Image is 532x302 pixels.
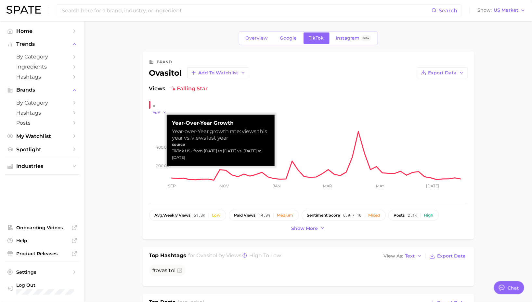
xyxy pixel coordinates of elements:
[172,128,269,141] div: Year-over-Year growth rate: views this year vs. views last year
[5,131,79,141] a: My Watchlist
[5,98,79,108] a: by Category
[16,163,68,169] span: Industries
[5,161,79,171] button: Industries
[437,253,466,259] span: Export Data
[16,41,68,47] span: Trends
[152,267,176,273] span: #
[16,225,68,231] span: Onboarding Videos
[5,39,79,49] button: Trends
[234,213,256,218] span: paid views
[5,236,79,245] a: Help
[240,32,274,44] a: Overview
[5,62,79,72] a: Ingredients
[369,213,380,218] div: Mixed
[171,86,176,91] img: falling star
[477,8,492,12] span: Show
[16,269,68,275] span: Settings
[5,72,79,82] a: Hashtags
[156,267,176,273] span: ovasitol
[384,254,403,258] span: View As
[172,120,269,126] strong: Year-over-Year Growth
[157,58,172,66] div: brand
[16,110,68,116] span: Hashtags
[259,213,270,218] span: 14.0%
[172,148,269,161] div: TikTok US - from [DATE] to [DATE] vs. [DATE] to [DATE]
[212,213,221,218] div: Low
[494,8,518,12] span: US Market
[307,213,340,218] span: sentiment score
[229,210,299,221] button: paid views14.0%Medium
[417,67,468,78] button: Export Data
[344,213,362,218] span: 6.9 / 10
[5,52,79,62] a: by Category
[290,224,327,233] button: Show more
[336,35,360,41] span: Instagram
[6,6,41,14] img: SPATE
[16,54,68,60] span: by Category
[156,145,170,150] tspan: 400.0k
[304,32,330,44] a: TikTok
[424,213,434,218] div: High
[249,252,281,258] span: high to low
[188,252,281,261] h2: for by Views
[302,210,386,221] button: sentiment score6.9 / 10Mixed
[194,213,205,218] span: 61.8k
[273,183,281,188] tspan: Jan
[16,28,68,34] span: Home
[149,85,165,93] span: Views
[408,213,417,218] span: 2.1k
[292,226,318,231] span: Show more
[5,267,79,277] a: Settings
[16,87,68,93] span: Brands
[16,120,68,126] span: Posts
[149,67,249,78] div: ovasitol
[16,100,68,106] span: by Category
[199,70,239,76] span: Add to Watchlist
[149,210,226,221] button: avg.weekly views61.8kLow
[5,280,79,297] a: Log out. Currently logged in with e-mail raj@netrush.com.
[388,210,439,221] button: posts2.1kHigh
[5,223,79,233] a: Onboarding Videos
[439,7,457,14] span: Search
[426,183,439,188] tspan: [DATE]
[155,213,163,218] abbr: average
[323,183,332,188] tspan: Mar
[153,100,171,111] div: -
[309,35,324,41] span: TikTok
[246,35,268,41] span: Overview
[5,249,79,258] a: Product Releases
[5,85,79,95] button: Brands
[196,252,217,258] span: ovasitol
[16,133,68,139] span: My Watchlist
[363,35,369,41] span: Beta
[156,163,170,168] tspan: 200.0k
[331,32,377,44] a: InstagramBeta
[16,64,68,70] span: Ingredients
[382,252,424,260] button: View AsText
[16,282,74,288] span: Log Out
[277,213,293,218] div: Medium
[153,110,167,115] button: YoY
[405,254,415,258] span: Text
[171,85,208,93] span: falling star
[476,6,527,15] button: ShowUS Market
[5,118,79,128] a: Posts
[61,5,432,16] input: Search here for a brand, industry, or ingredient
[187,67,249,78] button: Add to Watchlist
[155,213,191,218] span: weekly views
[220,183,229,188] tspan: Nov
[16,74,68,80] span: Hashtags
[5,108,79,118] a: Hashtags
[428,252,467,261] button: Export Data
[172,142,185,147] strong: source
[376,183,384,188] tspan: May
[177,268,182,273] button: Flag as miscategorized or irrelevant
[16,238,68,244] span: Help
[149,252,187,261] h1: Top Hashtags
[168,183,176,188] tspan: Sep
[280,35,297,41] span: Google
[275,32,303,44] a: Google
[5,145,79,155] a: Spotlight
[16,146,68,153] span: Spotlight
[153,110,161,115] span: YoY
